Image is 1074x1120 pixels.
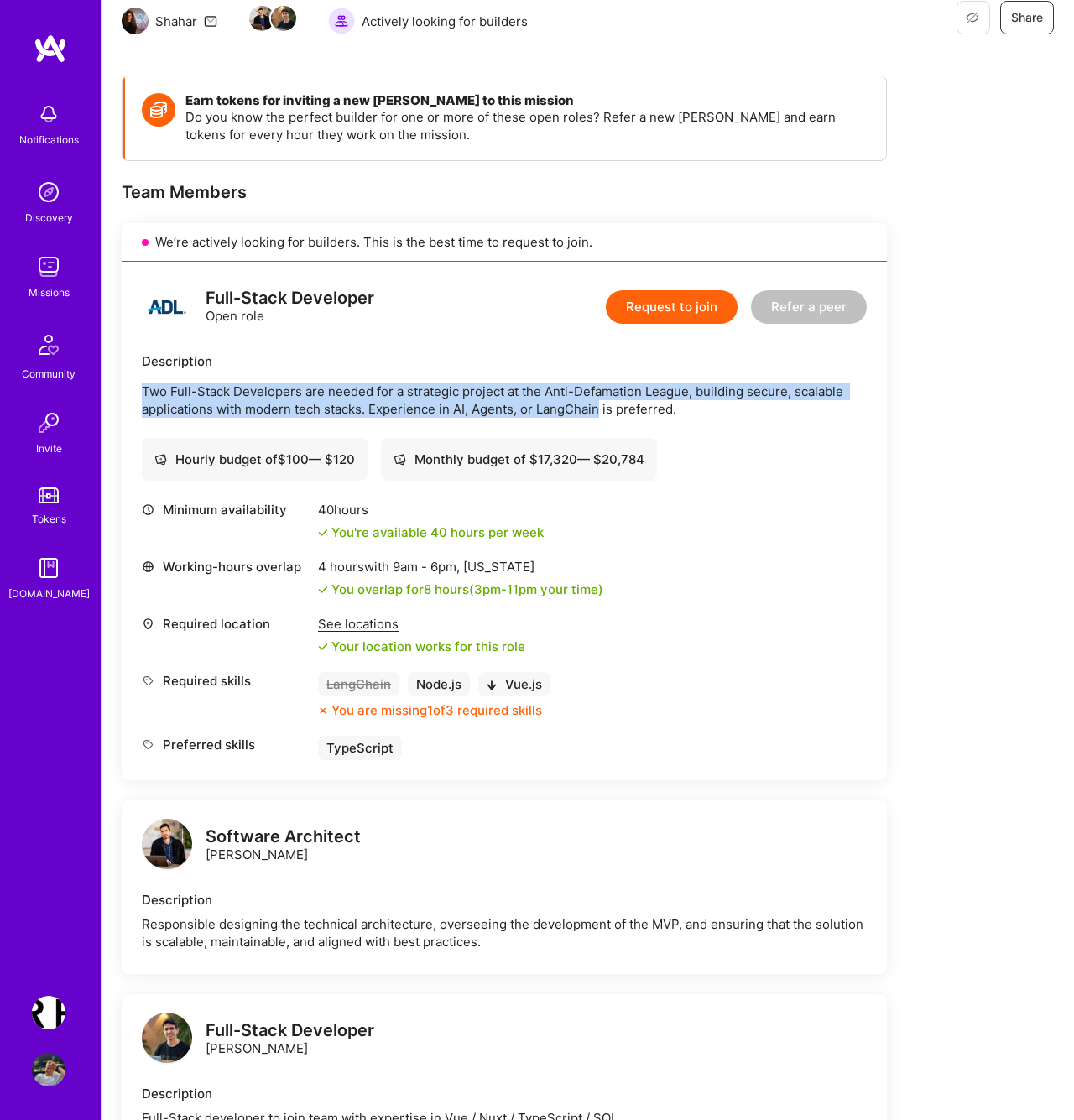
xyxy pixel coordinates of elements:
div: Missions [29,284,70,301]
img: Team Architect [122,8,149,34]
div: Team Members [122,181,887,203]
img: Team Member Avatar [271,6,296,31]
div: TypeScript [318,736,402,760]
i: icon Tag [142,738,154,751]
div: Hourly budget of $ 100 — $ 120 [154,451,355,468]
div: Discovery [25,209,73,227]
div: Invite [36,440,62,457]
img: logo [142,819,192,869]
img: logo [34,34,67,64]
div: LangChain [318,672,399,696]
span: Actively looking for builders [362,13,528,30]
p: Do you know the perfect builder for one or more of these open roles? Refer a new [PERSON_NAME] an... [185,108,869,143]
i: icon World [142,560,154,573]
i: icon Clock [142,503,154,516]
div: Responsible designing the technical architecture, overseeing the development of the MVP, and ensu... [142,915,867,951]
div: Tokens [32,510,66,528]
div: See locations [318,615,525,633]
div: Shahar [155,13,197,30]
div: Working-hours overlap [142,558,310,576]
div: Required skills [142,672,310,690]
div: [PERSON_NAME] [206,828,361,863]
a: Team Member Avatar [273,4,295,33]
div: 4 hours with [US_STATE] [318,558,603,576]
button: Share [1000,1,1054,34]
a: logo [142,819,192,873]
div: Community [22,365,76,383]
img: guide book [32,551,65,585]
img: Team Member Avatar [249,6,274,31]
div: Minimum availability [142,501,310,518]
a: logo [142,1013,192,1067]
img: Community [29,325,69,365]
a: Team Member Avatar [251,4,273,33]
img: Actively looking for builders [328,8,355,34]
img: discovery [32,175,65,209]
div: We’re actively looking for builders. This is the best time to request to join. [122,223,887,262]
img: tokens [39,487,59,503]
button: Refer a peer [751,290,867,324]
button: Request to join [606,290,738,324]
a: User Avatar [28,1053,70,1086]
div: You overlap for 8 hours ( your time) [331,581,603,598]
div: Description [142,1085,867,1102]
h4: Earn tokens for inviting a new [PERSON_NAME] to this mission [185,93,869,108]
i: icon Tag [142,675,154,687]
div: Description [142,352,867,370]
div: Notifications [19,131,79,148]
div: Monthly budget of $ 17,320 — $ 20,784 [394,451,644,468]
div: Your location works for this role [318,638,525,655]
div: Full-Stack Developer [206,1022,374,1039]
div: You're available 40 hours per week [318,524,544,541]
i: icon Check [318,528,328,538]
i: icon Cash [154,453,167,466]
div: [DOMAIN_NAME] [8,585,90,602]
img: Terr.ai: Building an Innovative Real Estate Platform [32,996,65,1029]
div: 40 hours [318,501,544,518]
i: icon Location [142,617,154,630]
img: logo [142,282,192,332]
span: 9am - 6pm , [389,559,463,575]
i: icon Mail [204,14,217,28]
div: Preferred skills [142,736,310,753]
i: icon Check [318,585,328,595]
img: bell [32,97,65,131]
div: Description [142,891,867,909]
i: icon Cash [394,453,406,466]
img: teamwork [32,250,65,284]
span: Share [1011,9,1043,26]
div: Required location [142,615,310,633]
div: Node.js [408,672,470,696]
img: logo [142,1013,192,1063]
div: Software Architect [206,828,361,846]
div: Full-Stack Developer [206,289,374,307]
img: Token icon [142,93,175,127]
a: Terr.ai: Building an Innovative Real Estate Platform [28,996,70,1029]
span: 3pm - 11pm [474,581,537,597]
p: Two Full-Stack Developers are needed for a strategic project at the Anti-Defamation League, build... [142,383,867,418]
img: User Avatar [32,1053,65,1086]
i: icon Check [318,642,328,652]
i: icon CloseOrange [318,706,328,716]
div: Open role [206,289,374,325]
i: icon BlackArrowDown [487,680,497,690]
img: Invite [32,406,65,440]
i: icon EyeClosed [966,11,979,24]
div: You are missing 1 of 3 required skills [331,701,542,719]
div: [PERSON_NAME] [206,1022,374,1057]
div: Vue.js [478,672,550,696]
